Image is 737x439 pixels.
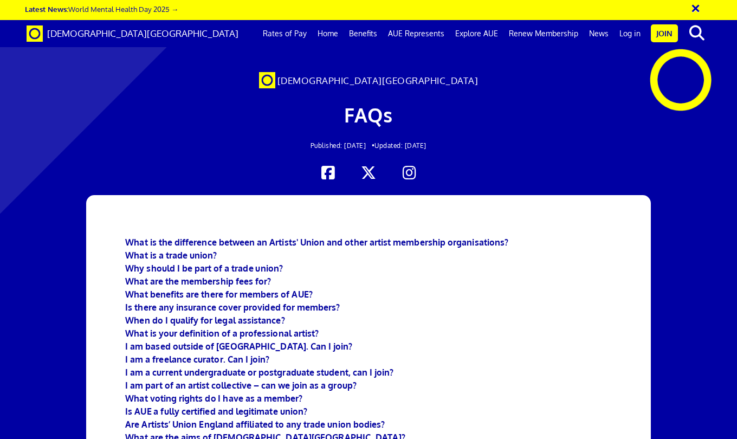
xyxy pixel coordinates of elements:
a: When do I qualify for legal assistance? [125,315,285,326]
a: I am part of an artist collective – can we join as a group? [125,380,357,391]
span: Published: [DATE] • [311,141,375,150]
a: Join [651,24,678,42]
a: I am a current undergraduate or postgraduate student, can I join? [125,367,393,378]
a: I am a freelance curator. Can I join? [125,354,269,365]
a: AUE Represents [383,20,450,47]
a: News [584,20,614,47]
a: Why should I be part of a trade union? [125,263,283,274]
h2: Updated: [DATE] [143,142,593,149]
a: Rates of Pay [257,20,312,47]
a: Log in [614,20,646,47]
a: What benefits are there for members of AUE? [125,289,313,300]
a: Brand [DEMOGRAPHIC_DATA][GEOGRAPHIC_DATA] [18,20,247,47]
a: Is there any insurance cover provided for members? [125,302,340,313]
a: Home [312,20,344,47]
strong: Latest News: [25,4,68,14]
a: What voting rights do I have as a member? [125,393,302,404]
a: What is the difference between an Artists' Union and other artist membership organisations? [125,237,508,248]
a: Renew Membership [503,20,584,47]
span: [DEMOGRAPHIC_DATA][GEOGRAPHIC_DATA] [277,75,479,86]
a: Latest News:World Mental Health Day 2025 → [25,4,178,14]
a: Explore AUE [450,20,503,47]
a: Benefits [344,20,383,47]
span: [DEMOGRAPHIC_DATA][GEOGRAPHIC_DATA] [47,28,238,39]
a: What are the membership fees for? [125,276,271,287]
button: search [680,22,713,44]
a: Are Artists’ Union England affiliated to any trade union bodies? [125,419,385,430]
a: Is AUE a fully certified and legitimate union? [125,406,307,417]
a: What is a trade union? [125,250,217,261]
a: I am based outside of [GEOGRAPHIC_DATA]. Can I join? [125,341,352,352]
span: FAQs [344,102,392,127]
a: What is your definition of a professional artist? [125,328,319,339]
